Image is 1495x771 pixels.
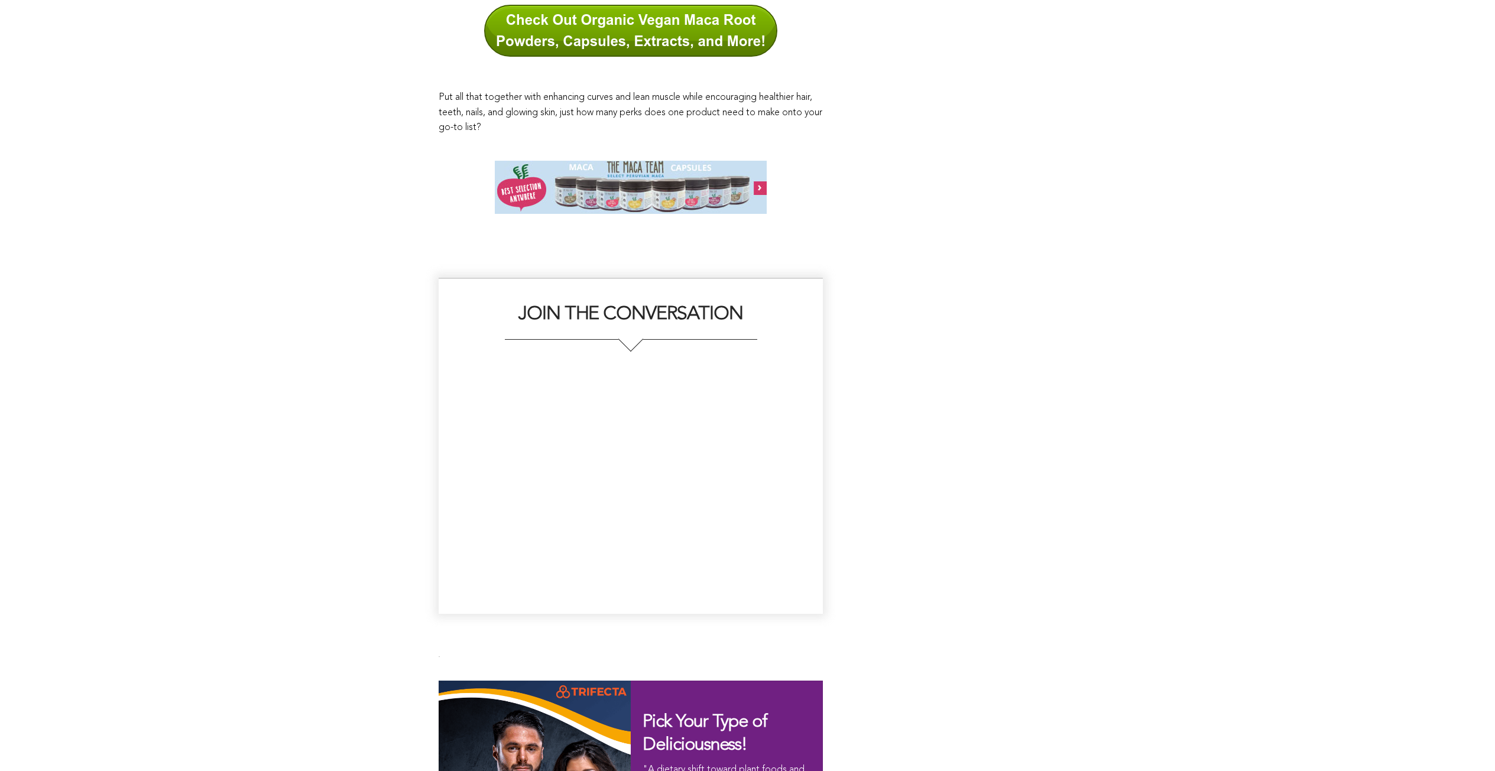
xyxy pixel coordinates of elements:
span: Pick Your Type of Deliciousness! [643,713,767,754]
img: Check Out Organic Vegan Maca Root Powders, Capsules, Extracts, and More! [484,5,777,57]
h2: JOIN THE CONVERSATION [450,302,811,339]
iframe: Chat Widget [1436,714,1495,771]
iframe: fb:comments Facebook Social Plugin [450,372,776,608]
img: Maca-Team-Capsules-Banner-Ad [495,161,767,214]
p: . [439,652,823,660]
span: Put all that together with enhancing curves and lean muscle while encouraging healthier hair, tee... [439,93,822,132]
